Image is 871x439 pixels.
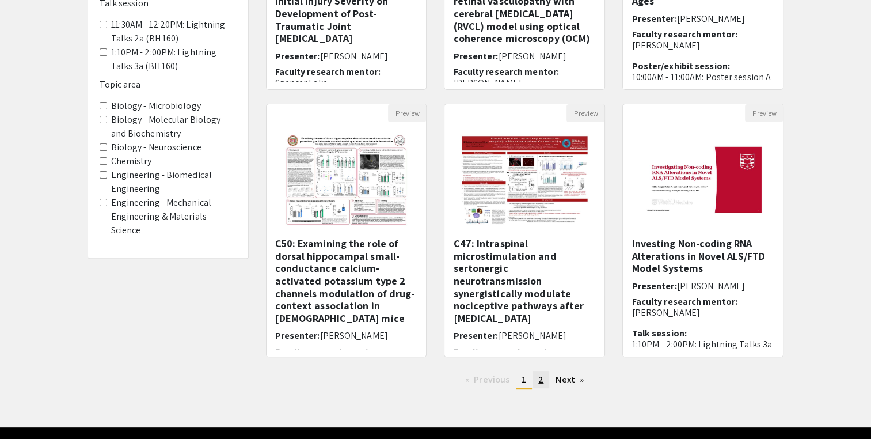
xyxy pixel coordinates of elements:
span: Faculty research mentor: [275,66,381,78]
h6: Presenter: [275,330,418,341]
span: Faculty research mentor: [632,28,737,40]
p: [PERSON_NAME] [632,307,774,318]
span: Talk session: [632,327,686,339]
span: 2 [538,373,543,385]
span: [PERSON_NAME] [498,330,566,342]
label: Engineering - Mechanical Engineering & Materials Science [111,196,237,237]
h6: Topic area [100,79,237,90]
label: Biology - Molecular Biology and Biochemistry [111,113,237,141]
label: 11:30AM - 12:20PM: Lightning Talks 2a (BH 160) [111,18,237,46]
div: Open Presentation <p class="ql-align-center">C50: Examining the role of dorsal hippocampal small-... [266,104,427,357]
p: Spencer Lake [275,77,418,88]
h5: C47: Intraspinal microstimulation and sertonergic neurotransmission synergistically modulate noci... [453,237,596,324]
p: 1:10PM - 2:00PM: Lightning Talks 3a (BH 160) [632,339,774,361]
span: [PERSON_NAME] [676,13,744,25]
h6: Presenter: [453,330,596,341]
span: Faculty research mentor: [632,296,737,308]
img: <p>C47: Intraspinal microstimulation and sertonergic neurotransmission synergistically modulate n... [448,122,602,237]
span: [PERSON_NAME] [676,280,744,292]
img: <p class="ql-align-center">C50: Examining the role of dorsal hippocampal small-conductance calciu... [273,122,419,237]
h6: Presenter: [632,13,774,24]
span: [PERSON_NAME] [498,50,566,62]
p: [PERSON_NAME] [453,77,596,88]
img: <p>Investing Non-coding RNA Alterations in Novel ALS/FTD Model Systems</p> [632,122,774,237]
button: Preview [566,104,604,122]
a: Next page [550,371,589,388]
label: Chemistry [111,154,152,168]
label: Biology - Neuroscience [111,141,201,154]
p: [PERSON_NAME] [632,40,774,51]
h5: Investing Non-coding RNA Alterations in Novel ALS/FTD Model Systems [632,237,774,275]
span: [PERSON_NAME] [320,50,388,62]
ul: Pagination [266,371,784,389]
h5: C50: Examining the role of dorsal hippocampal small-conductance calcium-activated potassium type ... [275,237,418,324]
span: [PERSON_NAME] [320,330,388,342]
h6: Presenter: [632,281,774,292]
span: Faculty research mentor: [453,346,558,358]
iframe: Chat [9,387,49,430]
label: 1:10PM - 2:00PM: Lightning Talks 3a (BH 160) [111,46,237,73]
h6: Presenter: [275,51,418,62]
div: Open Presentation <p>Investing Non-coding RNA Alterations in Novel ALS/FTD Model Systems</p> [622,104,783,357]
span: Previous [474,373,509,385]
span: Poster/exhibit session: [632,60,729,72]
span: Faculty research mentor: [275,346,381,358]
h6: Presenter: [453,51,596,62]
p: 10:00AM - 11:00AM: Poster session A [632,71,774,82]
button: Preview [745,104,783,122]
span: Faculty research mentor: [453,66,558,78]
span: 1 [522,373,526,385]
label: Engineering - Biomedical Engineering [111,168,237,196]
button: Preview [388,104,426,122]
div: Open Presentation <p>C47: Intraspinal microstimulation and sertonergic neurotransmission synergis... [444,104,605,357]
label: Biology - Microbiology [111,99,201,113]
